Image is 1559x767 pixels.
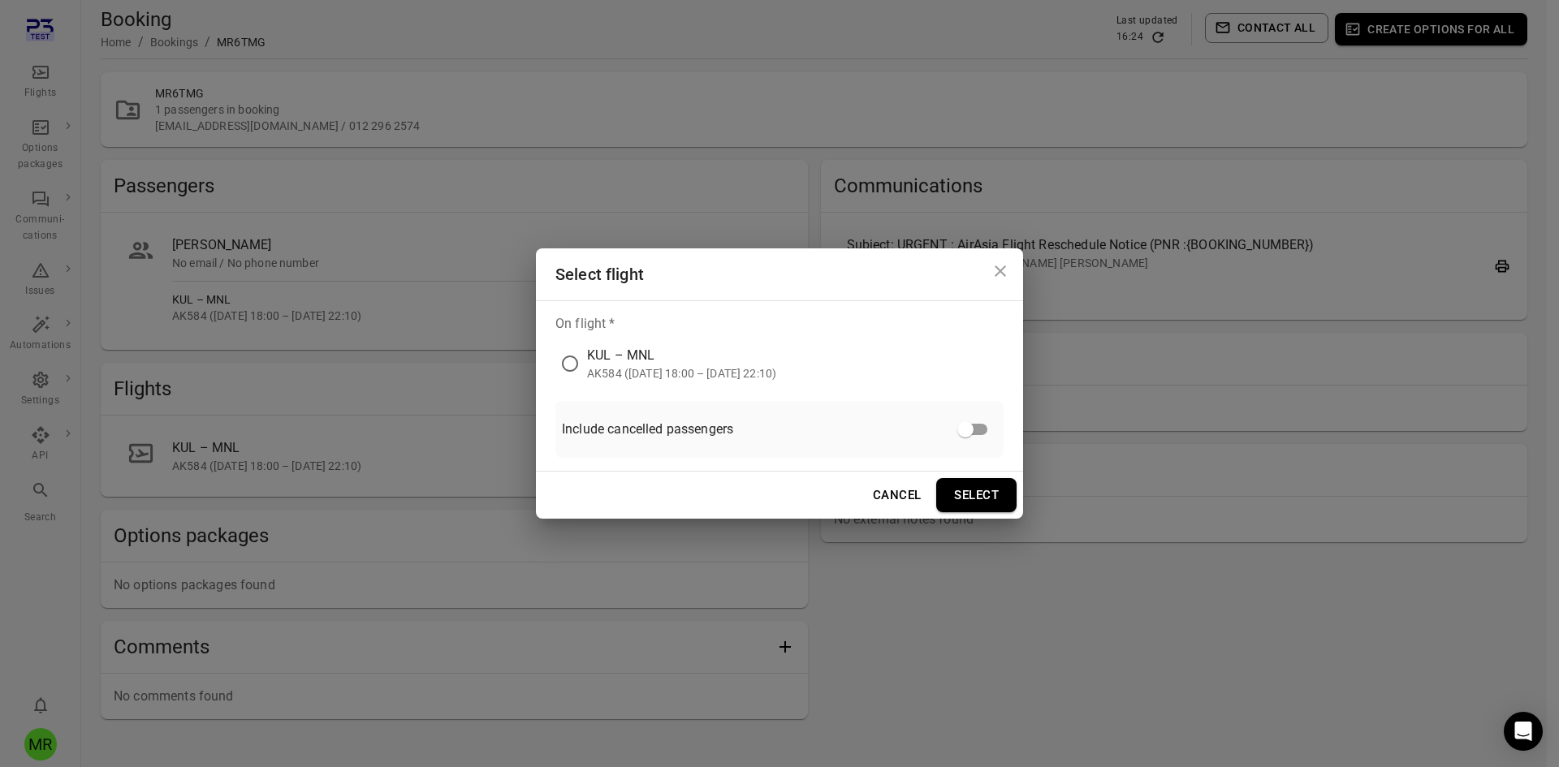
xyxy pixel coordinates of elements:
button: Cancel [864,478,931,512]
legend: On flight [555,314,615,333]
div: Open Intercom Messenger [1504,712,1543,751]
h2: Select flight [536,248,1023,300]
button: Close dialog [984,255,1017,287]
button: Select [936,478,1017,512]
div: KUL – MNL [587,346,776,365]
div: AK584 ([DATE] 18:00 – [DATE] 22:10) [587,365,776,381]
div: Include cancelled passengers [555,401,1004,458]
